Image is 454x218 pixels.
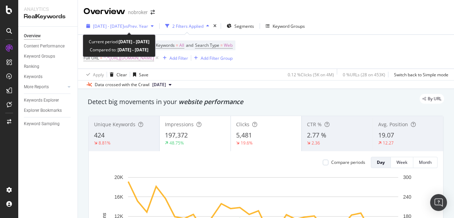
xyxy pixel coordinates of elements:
[428,97,441,101] span: By URL
[24,13,72,21] div: RealKeywords
[24,53,55,60] div: Keyword Groups
[24,120,60,128] div: Keyword Sampling
[224,40,233,50] span: Web
[160,54,188,62] button: Add Filter
[107,69,127,80] button: Clear
[84,55,99,61] span: Full URL
[377,159,385,165] div: Day
[343,72,385,78] div: 0 % URLs ( 28 on 453K )
[224,20,257,32] button: Segments
[24,73,42,81] div: Keywords
[383,140,394,146] div: 12.27
[24,6,72,13] div: Analytics
[84,69,104,80] button: Apply
[116,47,148,53] b: [DATE] - [DATE]
[236,131,252,139] span: 5,481
[24,83,49,91] div: More Reports
[24,107,62,114] div: Explorer Bookmarks
[94,131,105,139] span: 424
[273,23,305,29] div: Keyword Groups
[24,63,39,70] div: Ranking
[24,97,59,104] div: Keywords Explorer
[391,69,448,80] button: Switch back to Simple mode
[394,72,448,78] div: Switch back to Simple mode
[403,194,412,200] text: 240
[420,94,444,104] div: legacy label
[24,43,73,50] a: Content Performance
[307,131,326,139] span: 2.77 %
[89,38,149,46] div: Current period:
[24,32,41,40] div: Overview
[371,157,391,168] button: Day
[149,81,174,89] button: [DATE]
[186,42,193,48] span: and
[100,55,102,61] span: =
[378,131,394,139] span: 19.07
[130,69,148,80] button: Save
[165,121,194,128] span: Impressions
[212,23,218,30] div: times
[179,40,184,50] span: All
[220,42,223,48] span: =
[288,72,334,78] div: 0.12 % Clicks ( 5K on 4M )
[312,140,320,146] div: 2.36
[124,23,148,29] span: vs Prev. Year
[152,82,166,88] span: 2023 Sep. 4th
[236,121,249,128] span: Clicks
[128,9,148,16] div: nobroker
[84,20,156,32] button: [DATE] - [DATE]vsPrev. Year
[24,97,73,104] a: Keywords Explorer
[165,131,188,139] span: 197,372
[378,121,408,128] span: Avg. Position
[396,159,407,165] div: Week
[99,140,111,146] div: 8.81%
[90,46,148,54] div: Compared to:
[95,82,149,88] div: Data crossed with the Crawl
[24,63,73,70] a: Ranking
[413,157,438,168] button: Month
[169,140,184,146] div: 48.75%
[114,174,123,180] text: 20K
[114,194,123,200] text: 16K
[93,23,124,29] span: [DATE] - [DATE]
[419,159,432,165] div: Month
[162,20,212,32] button: 2 Filters Applied
[119,39,149,45] b: [DATE] - [DATE]
[391,157,413,168] button: Week
[176,42,178,48] span: =
[169,55,188,61] div: Add Filter
[234,23,254,29] span: Segments
[24,83,66,91] a: More Reports
[195,42,219,48] span: Search Type
[24,107,73,114] a: Explorer Bookmarks
[403,174,412,180] text: 300
[24,43,65,50] div: Content Performance
[24,120,73,128] a: Keyword Sampling
[241,140,253,146] div: 19.6%
[307,121,322,128] span: CTR %
[104,53,154,63] span: ^.*[URL][DOMAIN_NAME]
[24,73,73,81] a: Keywords
[156,42,175,48] span: Keywords
[24,53,73,60] a: Keyword Groups
[430,194,447,211] div: Open Intercom Messenger
[263,20,308,32] button: Keyword Groups
[93,72,104,78] div: Apply
[84,6,125,18] div: Overview
[201,55,233,61] div: Add Filter Group
[151,10,155,15] div: arrow-right-arrow-left
[24,32,73,40] a: Overview
[331,159,365,165] div: Compare periods
[116,72,127,78] div: Clear
[139,72,148,78] div: Save
[172,23,203,29] div: 2 Filters Applied
[94,121,135,128] span: Unique Keywords
[191,54,233,62] button: Add Filter Group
